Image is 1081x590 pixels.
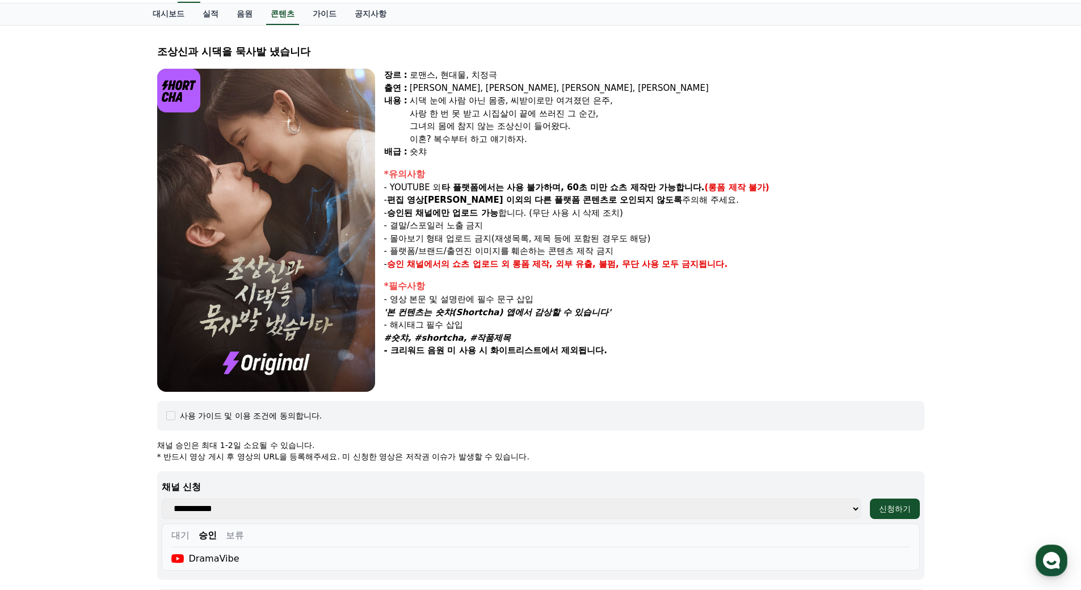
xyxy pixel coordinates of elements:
div: 그녀의 몸에 참지 않는 조상신이 들어왔다. [410,120,924,133]
div: 장르 : [384,69,407,82]
strong: - 크리워드 음원 미 사용 시 화이트리스트에서 제외됩니다. [384,345,607,355]
em: #숏챠, #shortcha, #작품제목 [384,333,511,343]
span: 설정 [175,377,189,386]
strong: 편집 영상[PERSON_NAME] 이외의 [387,195,532,205]
strong: (롱폼 제작 불가) [705,182,769,193]
a: 공지사항 [346,3,396,25]
div: 시댁 눈에 사람 아닌 몸종, 씨받이로만 여겨졌던 은주, [410,94,924,107]
p: 채널 승인은 최대 1-2일 소요될 수 있습니다. [157,440,924,451]
button: 대기 [171,529,190,542]
button: 보류 [226,529,244,542]
a: 대화 [75,360,146,388]
div: *유의사항 [384,168,924,181]
a: 설정 [146,360,218,388]
div: 내용 : [384,94,407,145]
button: 신청하기 [870,499,920,519]
p: 채널 신청 [162,480,920,494]
div: DramaVibe [171,552,239,566]
p: - 플랫폼/브랜드/출연진 이미지를 훼손하는 콘텐츠 제작 금지 [384,245,924,258]
p: - 합니다. (무단 사용 시 삭제 조치) [384,207,924,220]
p: - [384,258,924,271]
p: - 결말/스포일러 노출 금지 [384,219,924,232]
strong: 다른 플랫폼 콘텐츠로 오인되지 않도록 [535,195,683,205]
a: 실적 [194,3,228,25]
span: 대화 [104,378,117,387]
a: 홈 [3,360,75,388]
div: 사랑 한 번 못 받고 시집살이 끝에 쓰러진 그 순간, [410,107,924,120]
a: 콘텐츠 [266,3,299,25]
div: 이혼? 복수부터 하고 얘기하자. [410,133,924,146]
img: logo [157,69,201,112]
strong: 승인된 채널에만 업로드 가능 [387,208,498,218]
p: - 몰아보기 형태 업로드 금지(재생목록, 제목 등에 포함된 경우도 해당) [384,232,924,245]
p: * 반드시 영상 게시 후 영상의 URL을 등록해주세요. 미 신청한 영상은 저작권 이슈가 발생할 수 있습니다. [157,451,924,462]
p: - 해시태그 필수 삽입 [384,319,924,332]
div: *필수사항 [384,279,924,293]
img: video [157,69,375,392]
div: 로맨스, 현대물, 치정극 [410,69,924,82]
em: '본 컨텐츠는 숏챠(Shortcha) 앱에서 감상할 수 있습니다' [384,307,611,317]
div: [PERSON_NAME], [PERSON_NAME], [PERSON_NAME], [PERSON_NAME] [410,82,924,95]
div: 배급 : [384,145,407,158]
p: - 주의해 주세요. [384,194,924,207]
div: 숏챠 [410,145,924,158]
div: 조상신과 시댁을 묵사발 냈습니다 [157,44,924,60]
strong: 승인 채널에서의 쇼츠 업로드 외 [387,259,510,269]
div: 출연 : [384,82,407,95]
strong: 타 플랫폼에서는 사용 불가하며, 60초 미만 쇼츠 제작만 가능합니다. [441,182,705,193]
span: 홈 [36,377,43,386]
a: 가이드 [304,3,346,25]
button: 승인 [199,529,217,542]
a: 음원 [228,3,262,25]
p: - YOUTUBE 외 [384,181,924,194]
div: 신청하기 [879,503,911,514]
a: 대시보드 [144,3,194,25]
strong: 롱폼 제작, 외부 유출, 불펌, 무단 사용 모두 금지됩니다. [512,259,728,269]
div: 사용 가이드 및 이용 조건에 동의합니다. [180,410,322,421]
p: - 영상 본문 및 설명란에 필수 문구 삽입 [384,293,924,306]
